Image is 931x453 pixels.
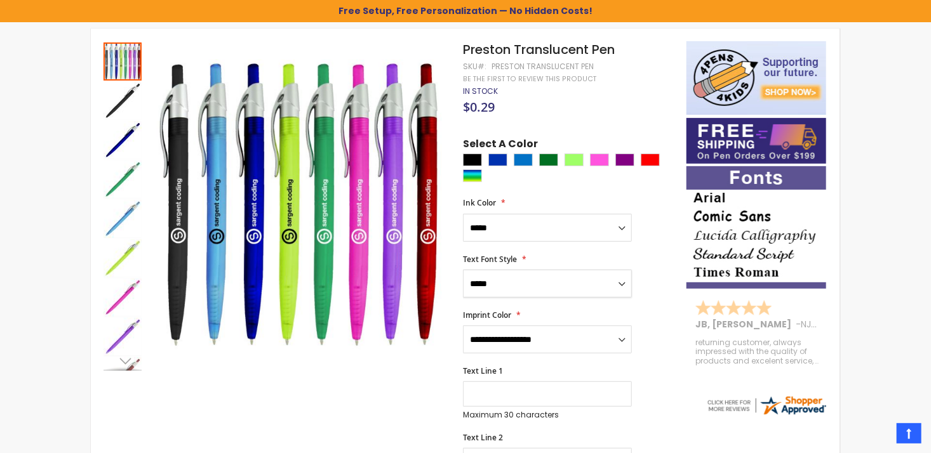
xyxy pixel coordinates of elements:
div: Red [641,154,660,166]
a: Be the first to review this product [463,74,596,84]
img: 4pens.com widget logo [706,394,827,417]
div: Preston Translucent Pen [104,238,143,277]
img: Free shipping on orders over $199 [687,118,826,164]
div: Green Light [565,154,584,166]
span: Ink Color [463,197,496,208]
img: Preston Translucent Pen [104,161,142,199]
div: Preston Translucent Pen [104,317,143,356]
div: Preston Translucent Pen [104,277,143,317]
div: Assorted [463,169,482,182]
div: Preston Translucent Pen [104,81,143,120]
div: Blue [488,154,507,166]
p: Maximum 30 characters [463,410,632,420]
div: Green [539,154,558,166]
div: Black [463,154,482,166]
img: Preston Translucent Pen [104,239,142,277]
img: Preston Translucent Pen [104,121,142,159]
span: - , [796,318,906,331]
span: Preston Translucent Pen [463,41,615,58]
img: Preston Translucent Pen [156,60,446,350]
img: font-personalization-examples [687,166,826,289]
a: 4pens.com certificate URL [706,409,827,419]
a: Top [897,423,921,443]
div: Preston Translucent Pen [104,120,143,159]
span: $0.29 [463,98,495,115]
div: Next [104,351,142,371]
span: NJ [801,318,817,331]
span: JB, [PERSON_NAME] [695,318,796,331]
img: Preston Translucent Pen [104,200,142,238]
span: Text Font Style [463,254,517,265]
div: Purple [615,154,634,166]
div: Preston Translucent Pen [104,199,143,238]
div: Pink [590,154,609,166]
div: Blue Light [514,154,533,166]
img: Preston Translucent Pen [104,279,142,317]
div: Preston Translucent Pen [492,62,594,72]
span: Imprint Color [463,310,511,320]
span: In stock [463,86,498,96]
span: Text Line 2 [463,432,503,443]
span: Text Line 1 [463,365,503,376]
div: Availability [463,86,498,96]
div: Preston Translucent Pen [104,41,143,81]
span: Select A Color [463,137,538,154]
div: Preston Translucent Pen [104,159,143,199]
img: Preston Translucent Pen [104,318,142,356]
div: returning customer, always impressed with the quality of products and excelent service, will retu... [695,338,819,365]
strong: SKU [463,61,486,72]
img: Preston Translucent Pen [104,82,142,120]
img: 4pens 4 kids [687,41,826,115]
